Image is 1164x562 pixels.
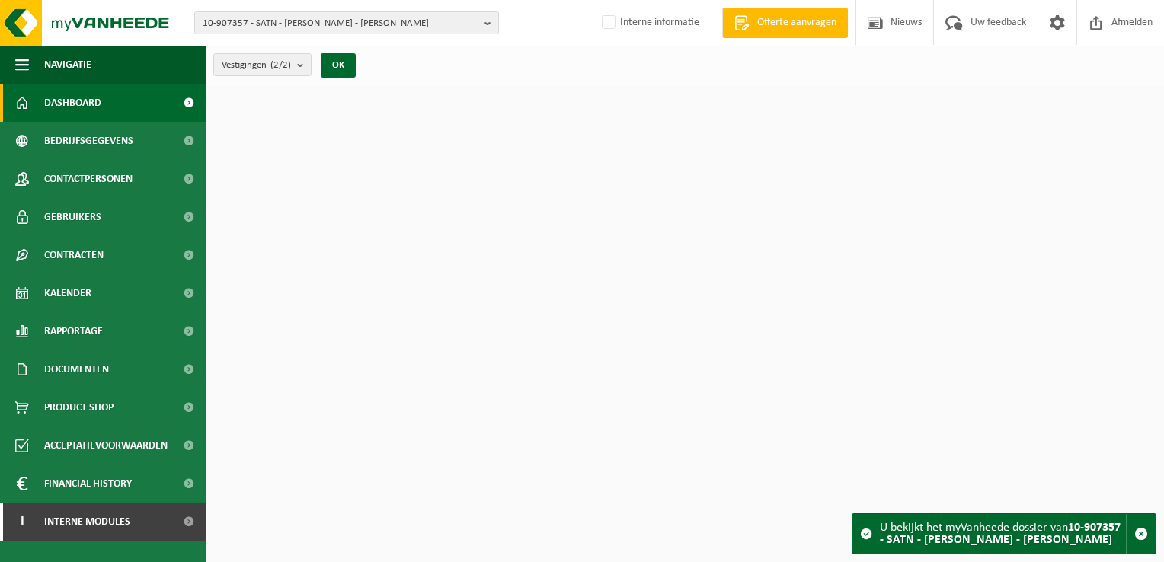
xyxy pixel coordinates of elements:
[203,12,478,35] span: 10-907357 - SATN - [PERSON_NAME] - [PERSON_NAME]
[722,8,848,38] a: Offerte aanvragen
[44,122,133,160] span: Bedrijfsgegevens
[44,503,130,541] span: Interne modules
[880,522,1121,546] strong: 10-907357 - SATN - [PERSON_NAME] - [PERSON_NAME]
[222,54,291,77] span: Vestigingen
[753,15,840,30] span: Offerte aanvragen
[44,274,91,312] span: Kalender
[599,11,699,34] label: Interne informatie
[44,388,114,426] span: Product Shop
[44,350,109,388] span: Documenten
[194,11,499,34] button: 10-907357 - SATN - [PERSON_NAME] - [PERSON_NAME]
[270,60,291,70] count: (2/2)
[44,312,103,350] span: Rapportage
[15,503,29,541] span: I
[213,53,312,76] button: Vestigingen(2/2)
[44,160,133,198] span: Contactpersonen
[321,53,356,78] button: OK
[44,198,101,236] span: Gebruikers
[44,426,168,465] span: Acceptatievoorwaarden
[880,514,1126,554] div: U bekijkt het myVanheede dossier van
[44,236,104,274] span: Contracten
[44,84,101,122] span: Dashboard
[44,465,132,503] span: Financial History
[44,46,91,84] span: Navigatie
